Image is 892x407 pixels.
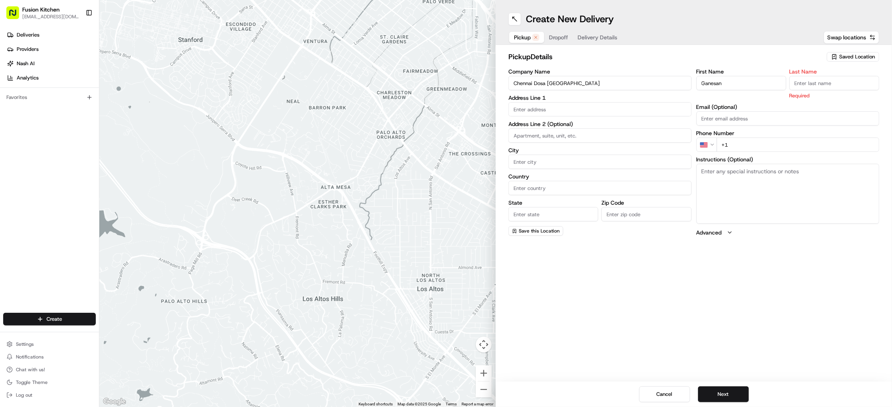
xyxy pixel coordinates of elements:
[398,402,441,406] span: Map data ©2025 Google
[3,339,96,350] button: Settings
[476,382,492,397] button: Zoom out
[111,124,128,130] span: [DATE]
[17,60,35,67] span: Nash AI
[508,102,692,116] input: Enter address
[36,84,109,91] div: We're available if you need us!
[696,76,786,90] input: Enter first name
[508,226,563,236] button: Save this Location
[359,401,393,407] button: Keyboard shortcuts
[601,200,691,205] label: Zip Code
[3,377,96,388] button: Toggle Theme
[639,386,690,402] button: Cancel
[827,51,879,62] button: Saved Location
[101,397,128,407] img: Google
[8,76,22,91] img: 1736555255976-a54dd68f-1ca7-489b-9aae-adbdc363a1c4
[8,104,53,110] div: Past conversations
[107,124,110,130] span: •
[16,392,32,398] span: Log out
[476,365,492,381] button: Zoom in
[64,175,131,189] a: 💻API Documentation
[508,200,598,205] label: State
[508,121,692,127] label: Address Line 2 (Optional)
[476,337,492,353] button: Map camera controls
[519,228,560,234] span: Save this Location
[789,76,879,90] input: Enter last name
[16,354,44,360] span: Notifications
[25,145,64,151] span: [PERSON_NAME]
[75,178,128,186] span: API Documentation
[549,33,568,41] span: Dropoff
[17,74,39,81] span: Analytics
[3,3,82,22] button: Fusion Kitchen[EMAIL_ADDRESS][DOMAIN_NAME]
[3,364,96,375] button: Chat with us!
[508,95,692,101] label: Address Line 1
[36,76,130,84] div: Start new chat
[3,91,96,104] div: Favorites
[508,155,692,169] input: Enter city
[839,53,875,60] span: Saved Location
[8,8,24,24] img: Nash
[5,175,64,189] a: 📗Knowledge Base
[17,31,39,39] span: Deliveries
[70,145,87,151] span: [DATE]
[22,6,60,14] button: Fusion Kitchen
[696,130,880,136] label: Phone Number
[8,116,21,129] img: Joana Marie Avellanoza
[16,341,34,347] span: Settings
[508,147,692,153] label: City
[16,366,45,373] span: Chat with us!
[508,181,692,195] input: Enter country
[16,145,22,152] img: 1736555255976-a54dd68f-1ca7-489b-9aae-adbdc363a1c4
[22,14,79,20] button: [EMAIL_ADDRESS][DOMAIN_NAME]
[123,102,145,112] button: See all
[135,79,145,88] button: Start new chat
[25,124,105,130] span: [PERSON_NAME] [PERSON_NAME]
[508,207,598,221] input: Enter state
[601,207,691,221] input: Enter zip code
[696,69,786,74] label: First Name
[47,316,62,323] span: Create
[696,111,880,126] input: Enter email address
[3,72,99,84] a: Analytics
[508,76,692,90] input: Enter company name
[16,379,48,386] span: Toggle Theme
[8,179,14,185] div: 📗
[3,390,96,401] button: Log out
[696,104,880,110] label: Email (Optional)
[508,128,692,143] input: Apartment, suite, unit, etc.
[526,13,614,25] h1: Create New Delivery
[578,33,617,41] span: Delivery Details
[101,397,128,407] a: Open this area in Google Maps (opens a new window)
[446,402,457,406] a: Terms (opens in new tab)
[17,46,39,53] span: Providers
[514,33,531,41] span: Pickup
[8,138,21,150] img: Grace Nketiah
[16,124,22,130] img: 1736555255976-a54dd68f-1ca7-489b-9aae-adbdc363a1c4
[67,179,74,185] div: 💻
[3,29,99,41] a: Deliveries
[508,69,692,74] label: Company Name
[3,43,99,56] a: Providers
[3,313,96,326] button: Create
[79,198,96,203] span: Pylon
[508,174,692,179] label: Country
[56,197,96,203] a: Powered byPylon
[508,51,822,62] h2: pickup Details
[824,31,879,44] button: Swap locations
[789,69,879,74] label: Last Name
[827,33,866,41] span: Swap locations
[462,402,493,406] a: Report a map error
[8,32,145,45] p: Welcome 👋
[789,92,879,99] p: Required
[696,229,880,236] button: Advanced
[16,178,61,186] span: Knowledge Base
[698,386,749,402] button: Next
[3,57,99,70] a: Nash AI
[717,138,880,152] input: Enter phone number
[696,229,722,236] label: Advanced
[66,145,69,151] span: •
[21,52,131,60] input: Clear
[696,157,880,162] label: Instructions (Optional)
